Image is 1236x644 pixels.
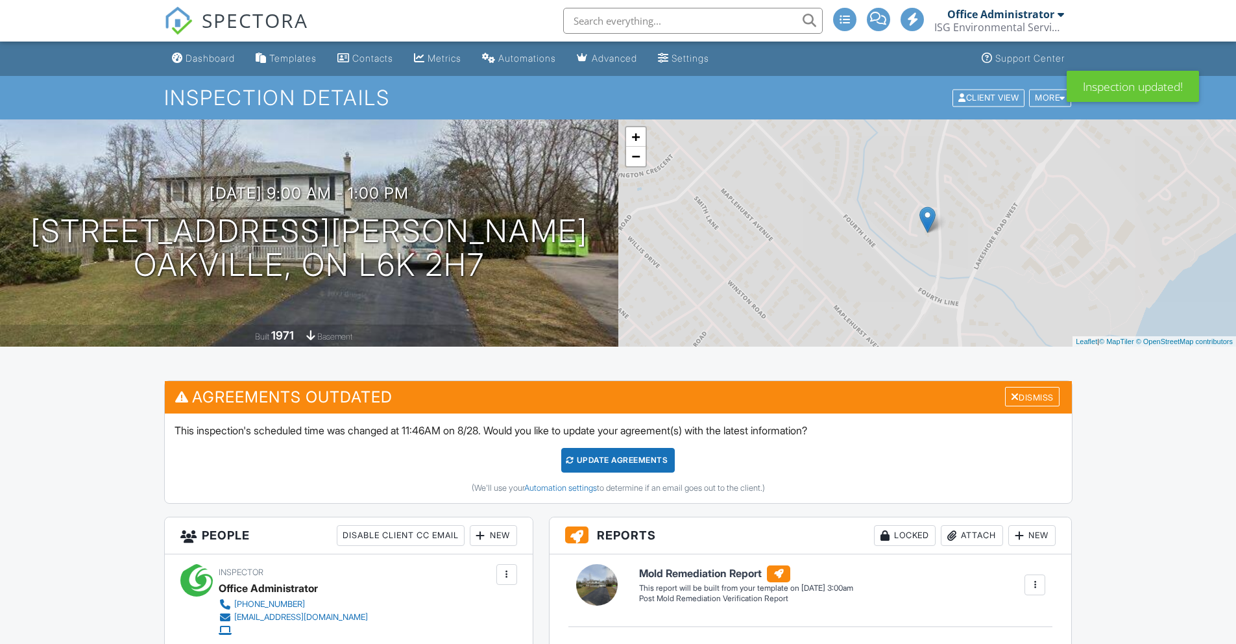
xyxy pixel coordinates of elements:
a: © OpenStreetMap contributors [1136,338,1233,345]
div: [EMAIL_ADDRESS][DOMAIN_NAME] [234,612,368,623]
div: This inspection's scheduled time was changed at 11:46AM on 8/28. Would you like to update your ag... [165,414,1072,503]
div: New [1008,525,1056,546]
a: Zoom in [626,127,646,147]
a: Zoom out [626,147,646,166]
div: Contacts [352,53,393,64]
a: Client View [951,92,1028,102]
input: Search everything... [563,8,823,34]
div: Templates [269,53,317,64]
a: Advanced [572,47,642,71]
span: SPECTORA [202,6,308,34]
a: Metrics [409,47,467,71]
div: Inspection updated! [1067,71,1199,102]
div: Advanced [592,53,637,64]
div: Metrics [428,53,461,64]
div: [PHONE_NUMBER] [234,599,305,610]
div: (We'll use your to determine if an email goes out to the client.) [175,483,1062,493]
h1: Inspection Details [164,86,1072,109]
span: basement [317,332,352,341]
div: ISG Environmental Services Inc [934,21,1064,34]
a: Dashboard [167,47,240,71]
a: © MapTiler [1099,338,1134,345]
div: 1971 [271,328,294,342]
a: Automations (Advanced) [477,47,561,71]
a: Contacts [332,47,398,71]
h3: [DATE] 9:00 am - 1:00 pm [210,184,409,202]
div: Settings [672,53,709,64]
div: Dismiss [1005,387,1060,407]
div: Automations [498,53,556,64]
h1: [STREET_ADDRESS][PERSON_NAME] Oakville, ON L6K 2H7 [30,214,588,283]
div: Locked [874,525,936,546]
span: Built [255,332,269,341]
div: Disable Client CC Email [337,525,465,546]
h3: Reports [550,517,1072,554]
div: | [1072,336,1236,347]
a: Leaflet [1076,338,1097,345]
h3: People [165,517,533,554]
div: Office Administrator [219,578,318,598]
div: Support Center [995,53,1065,64]
a: Automation settings [524,483,597,493]
div: This report will be built from your template on [DATE] 3:00am [639,583,853,593]
h6: Mold Remediation Report [639,565,853,582]
span: Inspector [219,567,263,577]
img: The Best Home Inspection Software - Spectora [164,6,193,35]
a: Templates [250,47,322,71]
div: Attach [941,525,1003,546]
h3: Agreements Outdated [165,381,1072,413]
a: [EMAIL_ADDRESS][DOMAIN_NAME] [219,611,368,624]
a: SPECTORA [164,18,308,45]
div: Update Agreements [561,448,675,473]
a: Settings [653,47,714,71]
a: [PHONE_NUMBER] [219,598,368,611]
div: Dashboard [186,53,235,64]
div: Office Administrator [947,8,1054,21]
a: Support Center [976,47,1070,71]
div: Client View [952,89,1024,106]
div: New [470,525,517,546]
div: More [1029,89,1071,106]
div: Post Mold Remediation Verification Report [639,593,853,604]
